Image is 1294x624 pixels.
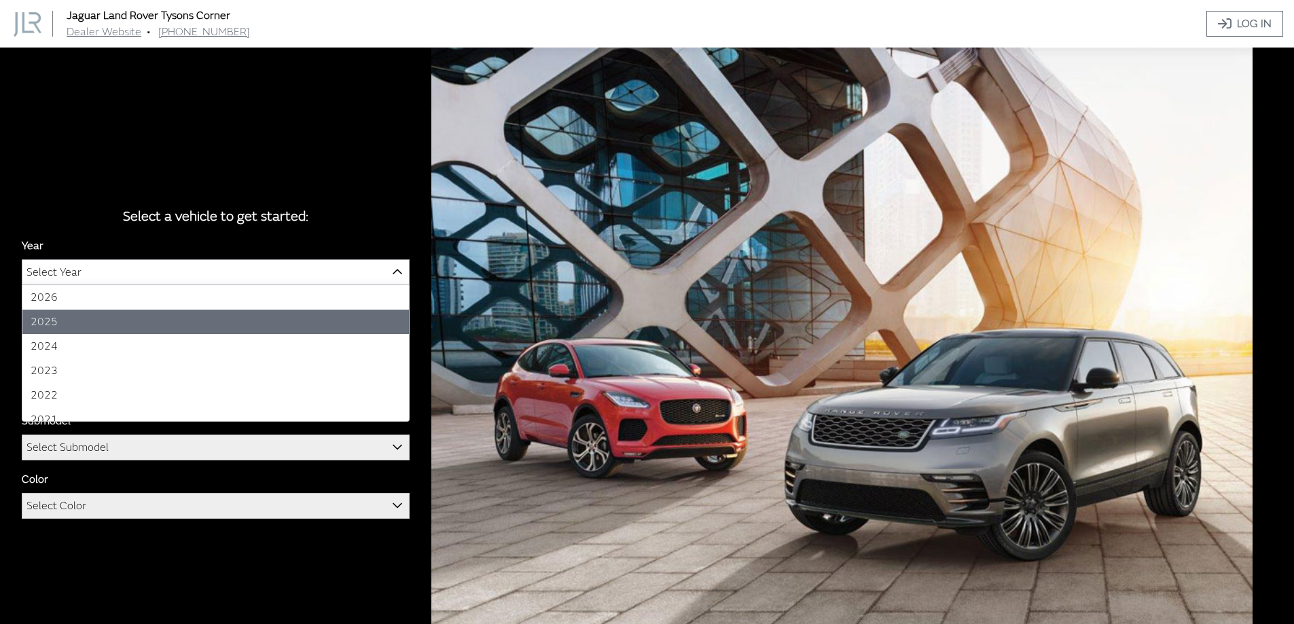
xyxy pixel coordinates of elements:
span: Select Year [22,260,409,285]
li: 2024 [22,334,409,359]
span: Select Color [22,494,409,518]
span: Select Submodel [26,435,109,460]
li: 2025 [22,310,409,334]
span: Select Year [26,260,82,285]
img: Dashboard [14,12,41,37]
label: Color [22,471,48,488]
span: Select Submodel [22,435,410,460]
span: Select Color [22,493,410,519]
li: 2022 [22,383,409,407]
li: 2023 [22,359,409,383]
span: • [147,25,150,39]
label: Year [22,238,43,254]
a: Jaguar Land Rover Tysons Corner logo [14,11,64,36]
div: Select a vehicle to get started: [22,206,410,227]
span: Log In [1237,16,1272,32]
a: Jaguar Land Rover Tysons Corner [67,9,230,22]
span: Select Color [26,494,86,518]
li: 2026 [22,285,409,310]
span: Select Year [22,259,410,285]
a: Log In [1206,11,1283,37]
a: [PHONE_NUMBER] [158,25,250,39]
li: 2021 [22,407,409,432]
a: Dealer Website [67,25,141,39]
span: Select Submodel [22,435,409,460]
